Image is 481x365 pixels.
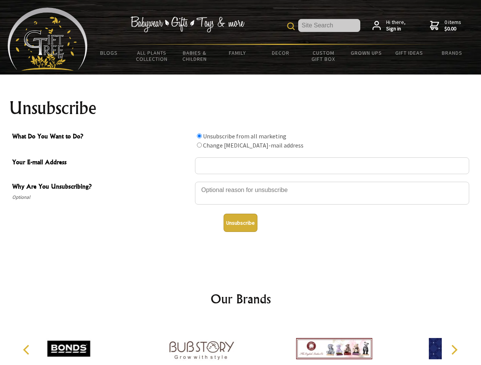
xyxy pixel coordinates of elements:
span: Optional [12,193,191,202]
strong: Sign in [386,25,406,32]
a: Gift Ideas [388,45,431,61]
input: Site Search [298,19,360,32]
label: Change [MEDICAL_DATA]-mail address [203,141,304,149]
a: All Plants Collection [131,45,174,67]
a: 0 items$0.00 [430,19,461,32]
input: Your E-mail Address [195,157,469,174]
img: Babywear - Gifts - Toys & more [130,16,244,32]
h1: Unsubscribe [9,99,472,117]
input: What Do You Want to Do? [197,143,202,148]
a: Babies & Children [173,45,216,67]
span: Why Are You Unsubscribing? [12,182,191,193]
textarea: Why Are You Unsubscribing? [195,182,469,205]
button: Next [446,341,462,358]
a: Grown Ups [345,45,388,61]
span: 0 items [444,19,461,32]
label: Unsubscribe from all marketing [203,132,286,140]
button: Previous [19,341,36,358]
button: Unsubscribe [224,214,257,232]
a: Custom Gift Box [302,45,345,67]
a: Hi there,Sign in [372,19,406,32]
a: Decor [259,45,302,61]
a: Family [216,45,259,61]
strong: $0.00 [444,25,461,32]
h2: Our Brands [15,290,466,308]
img: product search [287,22,295,30]
span: What Do You Want to Do? [12,132,191,143]
img: Babyware - Gifts - Toys and more... [8,8,88,71]
a: BLOGS [88,45,131,61]
input: What Do You Want to Do? [197,133,202,138]
span: Hi there, [386,19,406,32]
span: Your E-mail Address [12,157,191,168]
a: Brands [431,45,474,61]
